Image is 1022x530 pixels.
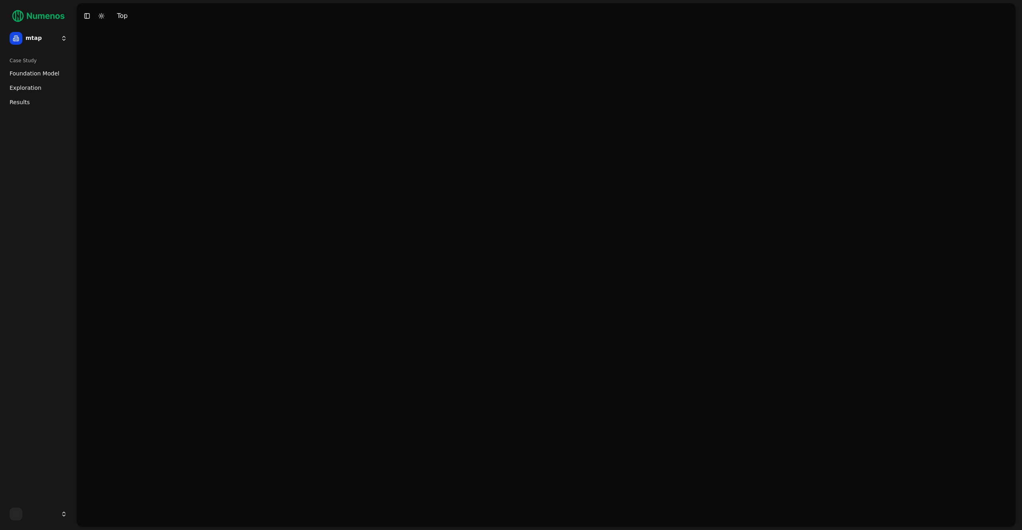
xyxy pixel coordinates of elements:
[6,96,70,109] a: Results
[117,11,128,21] div: Top
[6,67,70,80] a: Foundation Model
[6,54,70,67] div: Case Study
[6,6,70,26] img: Numenos
[6,29,70,48] button: mtap
[26,35,57,42] span: mtap
[10,84,42,92] span: Exploration
[6,81,70,94] a: Exploration
[10,69,59,77] span: Foundation Model
[10,98,30,106] span: Results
